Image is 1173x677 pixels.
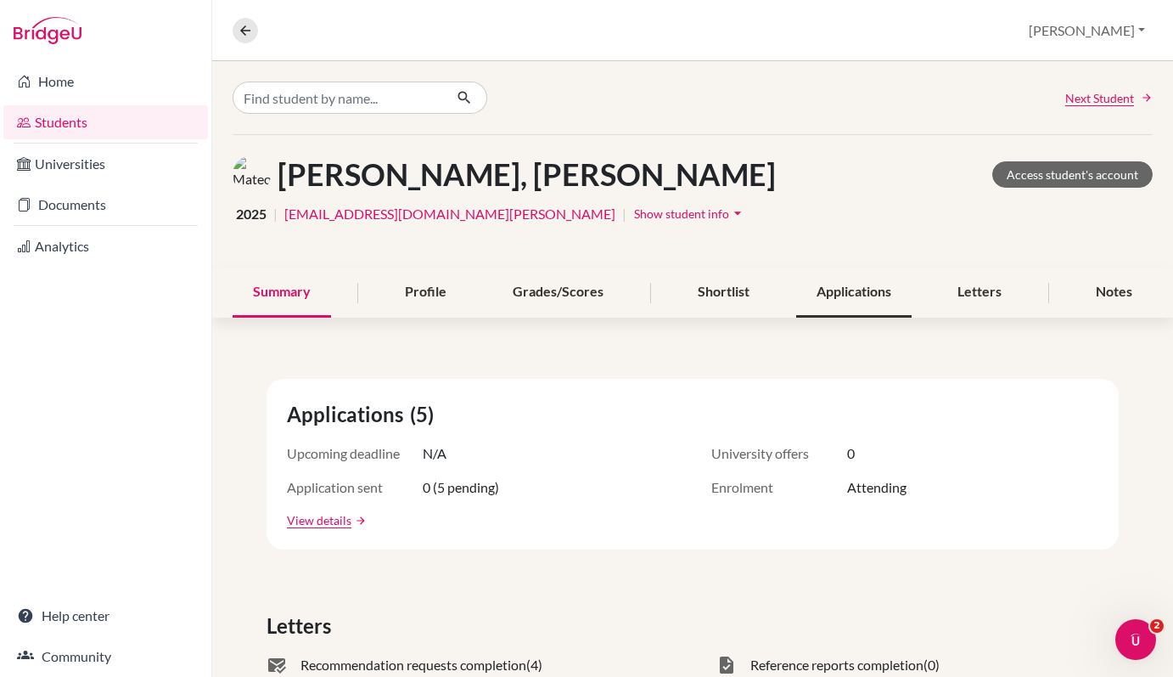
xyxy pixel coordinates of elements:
span: Reference reports completion [750,655,923,675]
span: Show student info [634,206,729,221]
span: Application sent [287,477,423,498]
a: View details [287,511,351,529]
img: Bridge-U [14,17,81,44]
div: Profile [384,268,467,318]
span: Recommendation requests completion [300,655,526,675]
a: Analytics [3,229,208,263]
img: Mateo Franco Harrington's avatar [233,155,271,194]
span: task [716,655,737,675]
div: Grades/Scores [492,268,624,318]
span: | [622,204,626,224]
i: arrow_drop_down [729,205,746,222]
span: Enrolment [711,477,847,498]
a: Students [3,105,208,139]
span: Attending [847,477,906,498]
h1: [PERSON_NAME], [PERSON_NAME] [278,156,776,193]
a: Home [3,65,208,99]
input: Find student by name... [233,82,443,114]
span: University offers [711,443,847,464]
span: Upcoming deadline [287,443,423,464]
span: (5) [410,399,441,430]
a: Next Student [1065,89,1153,107]
button: [PERSON_NAME] [1021,14,1153,47]
span: Letters [267,611,338,641]
button: Show student infoarrow_drop_down [633,200,747,227]
span: 2 [1150,619,1164,633]
span: (4) [526,655,542,675]
span: 0 [847,443,855,464]
div: Notes [1075,268,1153,318]
span: mark_email_read [267,655,287,675]
a: arrow_forward [351,515,367,527]
div: Shortlist [677,268,770,318]
span: N/A [423,443,446,464]
span: 2025 [236,204,267,224]
a: [EMAIL_ADDRESS][DOMAIN_NAME][PERSON_NAME] [284,204,615,224]
a: Documents [3,188,208,222]
a: Community [3,640,208,674]
span: Applications [287,399,410,430]
div: Letters [937,268,1022,318]
span: | [273,204,278,224]
a: Access student's account [992,161,1153,188]
a: Help center [3,599,208,633]
span: 0 (5 pending) [423,477,499,498]
iframe: Intercom live chat [1115,619,1156,660]
div: Summary [233,268,331,318]
span: (0) [923,655,940,675]
a: Universities [3,147,208,181]
div: Applications [796,268,912,318]
span: Next Student [1065,89,1134,107]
